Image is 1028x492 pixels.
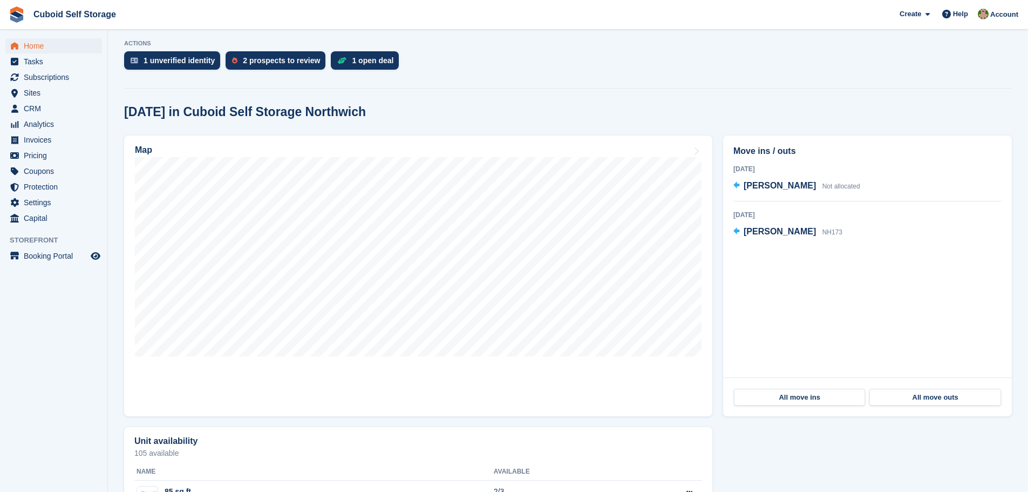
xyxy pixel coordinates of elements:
[5,164,102,179] a: menu
[494,463,622,481] th: Available
[5,195,102,210] a: menu
[9,6,25,23] img: stora-icon-8386f47178a22dfd0bd8f6a31ec36ba5ce8667c1dd55bd0f319d3a0aa187defe.svg
[900,9,921,19] span: Create
[124,105,366,119] h2: [DATE] in Cuboid Self Storage Northwich
[24,117,88,132] span: Analytics
[24,132,88,147] span: Invoices
[24,148,88,163] span: Pricing
[232,57,237,64] img: prospect-51fa495bee0391a8d652442698ab0144808aea92771e9ea1ae160a38d050c398.svg
[124,136,712,416] a: Map
[10,235,107,246] span: Storefront
[744,181,816,190] span: [PERSON_NAME]
[733,164,1002,174] div: [DATE]
[24,179,88,194] span: Protection
[733,145,1002,158] h2: Move ins / outs
[5,148,102,163] a: menu
[822,228,842,236] span: NH173
[24,101,88,116] span: CRM
[29,5,120,23] a: Cuboid Self Storage
[953,9,968,19] span: Help
[5,179,102,194] a: menu
[5,38,102,53] a: menu
[5,132,102,147] a: menu
[24,38,88,53] span: Home
[24,54,88,69] span: Tasks
[869,389,1000,406] a: All move outs
[822,183,860,190] span: Not allocated
[24,248,88,264] span: Booking Portal
[5,101,102,116] a: menu
[134,463,494,481] th: Name
[5,117,102,132] a: menu
[744,227,816,236] span: [PERSON_NAME]
[24,70,88,85] span: Subscriptions
[331,51,404,75] a: 1 open deal
[89,250,102,262] a: Preview store
[134,436,198,446] h2: Unit availability
[734,389,865,406] a: All move ins
[226,51,331,75] a: 2 prospects to review
[124,51,226,75] a: 1 unverified identity
[243,56,320,65] div: 2 prospects to review
[24,85,88,100] span: Sites
[24,164,88,179] span: Coupons
[24,211,88,226] span: Capital
[733,179,860,193] a: [PERSON_NAME] Not allocated
[733,225,842,239] a: [PERSON_NAME] NH173
[131,57,138,64] img: verify_identity-adf6edd0f0f0b5bbfe63781bf79b02c33cf7c696d77639b501bdc392416b5a36.svg
[5,248,102,264] a: menu
[144,56,215,65] div: 1 unverified identity
[337,57,346,64] img: deal-1b604bf984904fb50ccaf53a9ad4b4a5d6e5aea283cecdc64d6e3604feb123c2.svg
[135,145,152,155] h2: Map
[124,40,1012,47] p: ACTIONS
[134,449,702,457] p: 105 available
[5,70,102,85] a: menu
[24,195,88,210] span: Settings
[5,211,102,226] a: menu
[5,85,102,100] a: menu
[733,210,1002,220] div: [DATE]
[978,9,989,19] img: Chelsea Kitts
[352,56,393,65] div: 1 open deal
[990,9,1018,20] span: Account
[5,54,102,69] a: menu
